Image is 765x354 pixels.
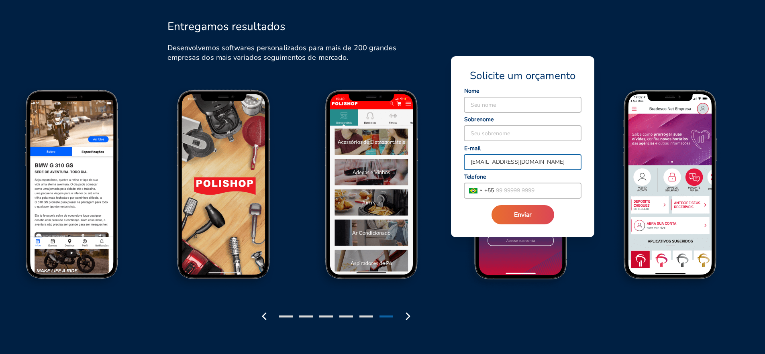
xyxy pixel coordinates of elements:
[448,88,598,295] img: Bradesco Screen 1
[492,205,554,224] button: Enviar
[514,210,532,219] span: Enviar
[484,186,494,195] span: + 55
[464,97,581,112] input: Seu nome
[494,183,581,198] input: 99 99999 9999
[470,69,575,83] span: Solicite um orçamento
[598,88,747,295] img: Bradesco Screen 2
[149,88,299,295] img: Polishop Screen 1
[464,126,581,141] input: Seu sobrenome
[464,155,581,170] input: Seu melhor e-mail
[167,20,286,33] h2: Entregamos resultados
[299,88,448,295] img: Polishop Screen 2
[167,43,404,62] h6: Desenvolvemos softwares personalizados para mais de 200 grandes empresas dos mais variados seguim...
